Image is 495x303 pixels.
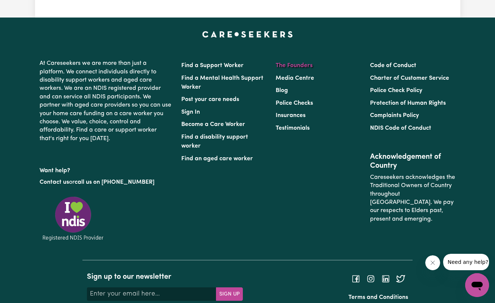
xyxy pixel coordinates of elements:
a: Insurances [276,113,306,119]
a: Follow Careseekers on LinkedIn [381,276,390,282]
a: Charter of Customer Service [370,75,449,81]
a: Complaints Policy [370,113,419,119]
a: Police Check Policy [370,88,422,94]
a: Police Checks [276,100,313,106]
p: At Careseekers we are more than just a platform. We connect individuals directly to disability su... [40,56,172,146]
a: Careseekers home page [202,31,293,37]
iframe: Message from company [443,254,489,270]
a: The Founders [276,63,313,69]
a: Follow Careseekers on Twitter [396,276,405,282]
a: Code of Conduct [370,63,416,69]
a: Post your care needs [181,97,239,102]
a: Terms and Conditions [348,294,408,300]
iframe: Button to launch messaging window [465,273,489,297]
a: Media Centre [276,75,314,81]
a: Follow Careseekers on Facebook [351,276,360,282]
a: NDIS Code of Conduct [370,125,431,131]
a: Find a Support Worker [181,63,244,69]
button: Subscribe [216,287,243,301]
a: Find a Mental Health Support Worker [181,75,263,90]
h2: Sign up to our newsletter [87,272,243,281]
a: call us on [PHONE_NUMBER] [75,179,154,185]
a: Become a Care Worker [181,121,245,127]
img: Registered NDIS provider [40,195,107,242]
a: Find an aged care worker [181,156,253,162]
a: Contact us [40,179,69,185]
a: Blog [276,88,288,94]
p: Careseekers acknowledges the Traditional Owners of Country throughout [GEOGRAPHIC_DATA]. We pay o... [370,170,455,226]
h2: Acknowledgement of Country [370,152,455,170]
a: Follow Careseekers on Instagram [366,276,375,282]
a: Testimonials [276,125,310,131]
a: Find a disability support worker [181,134,248,149]
a: Sign In [181,109,200,115]
input: Enter your email here... [87,287,216,301]
iframe: Close message [425,255,440,270]
p: or [40,175,172,189]
a: Protection of Human Rights [370,100,446,106]
p: Want help? [40,164,172,175]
